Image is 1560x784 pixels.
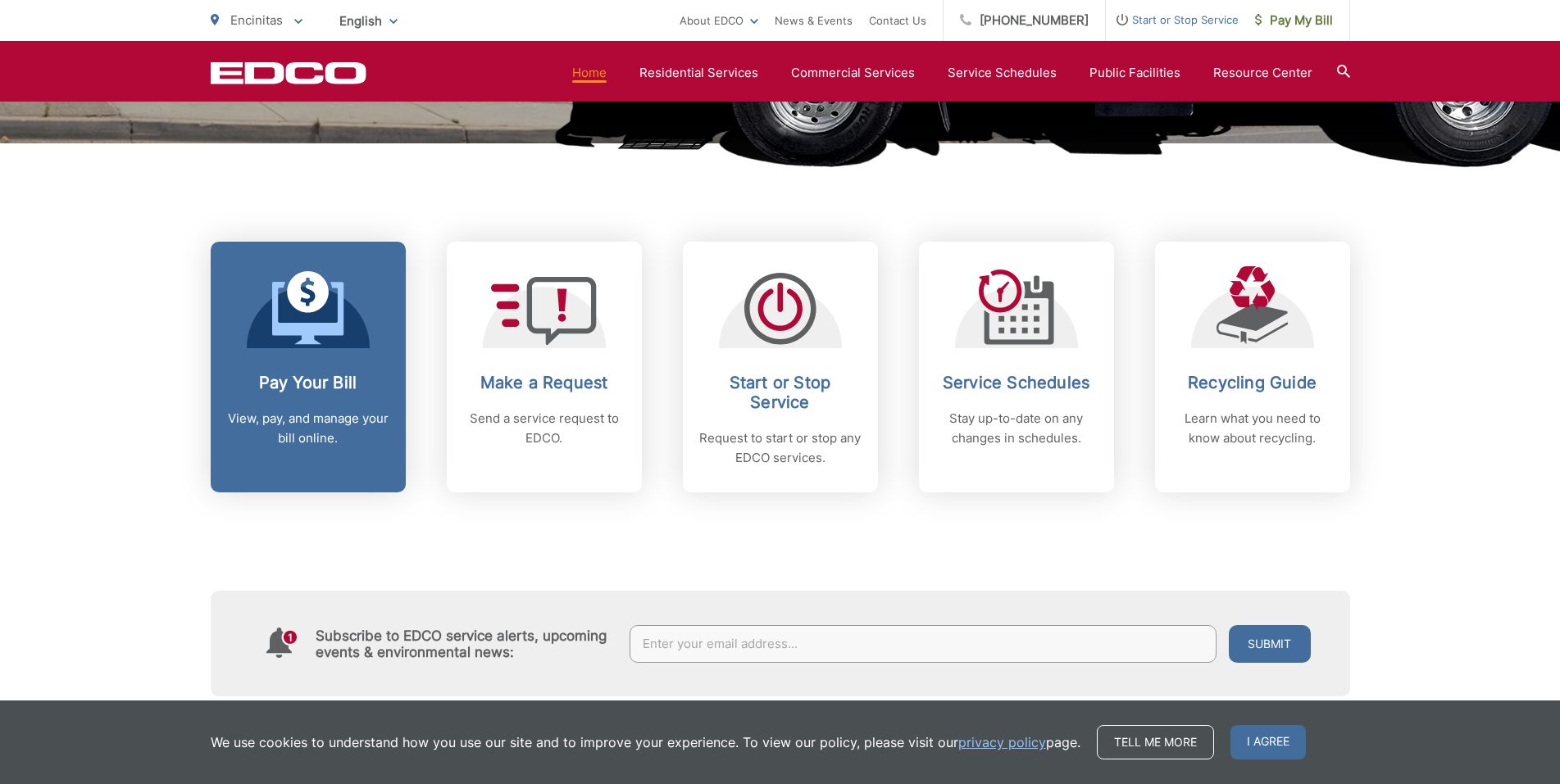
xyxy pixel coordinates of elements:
[1097,725,1214,759] a: Tell me more
[463,409,625,448] p: Send a service request to EDCO.
[211,61,366,84] a: EDCD logo. Return to the homepage.
[680,11,758,30] a: About EDCO
[869,11,926,30] a: Contact Us
[935,409,1098,448] p: Stay up-to-date on any changes in schedules.
[1230,725,1306,759] span: I agree
[1155,242,1350,492] a: Recycling Guide Learn what you need to know about recycling.
[1255,11,1333,30] span: Pay My Bill
[791,63,915,83] a: Commercial Services
[227,373,389,392] h2: Pay Your Bill
[919,242,1114,492] a: Service Schedules Stay up-to-date on any changes in schedules.
[1171,409,1334,448] p: Learn what you need to know about recycling.
[227,409,389,448] p: View, pay, and manage your bill online.
[948,63,1057,83] a: Service Schedules
[447,242,642,492] a: Make a Request Send a service request to EDCO.
[775,11,853,30] a: News & Events
[958,732,1046,752] a: privacy policy
[572,63,607,83] a: Home
[230,12,283,28] span: Encinitas
[630,625,1217,663] input: Enter your email address...
[1089,63,1180,83] a: Public Facilities
[1229,625,1311,663] button: Submit
[699,428,862,468] p: Request to start or stop any EDCO services.
[639,63,758,83] a: Residential Services
[1213,63,1312,83] a: Resource Center
[316,628,614,660] h4: Subscribe to EDCO service alerts, upcoming events & environmental news:
[463,373,625,392] h2: Make a Request
[327,7,410,35] span: English
[935,373,1098,392] h2: Service Schedules
[211,732,1080,752] p: We use cookies to understand how you use our site and to improve your experience. To view our pol...
[211,242,406,492] a: Pay Your Bill View, pay, and manage your bill online.
[1171,373,1334,392] h2: Recycling Guide
[699,373,862,412] h2: Start or Stop Service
